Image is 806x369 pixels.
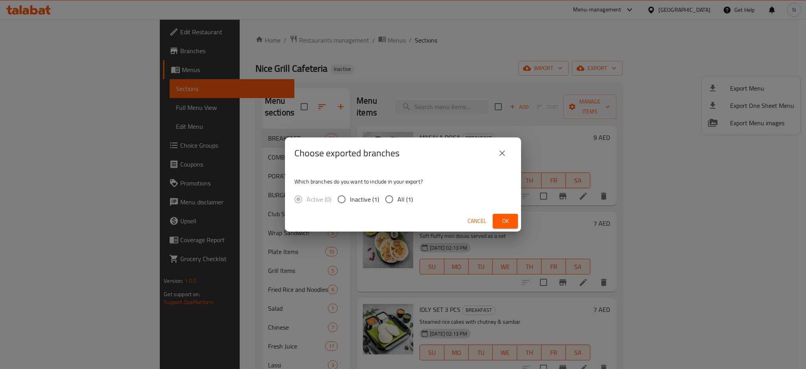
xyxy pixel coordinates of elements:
span: Inactive (1) [350,195,379,204]
button: Ok [493,214,518,228]
span: All (1) [397,195,413,204]
h2: Choose exported branches [294,147,399,159]
span: Active (0) [307,195,331,204]
button: close [493,144,512,163]
span: Ok [499,216,512,226]
span: Cancel [468,216,486,226]
button: Cancel [464,214,490,228]
p: Which branches do you want to include in your export? [294,178,512,185]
